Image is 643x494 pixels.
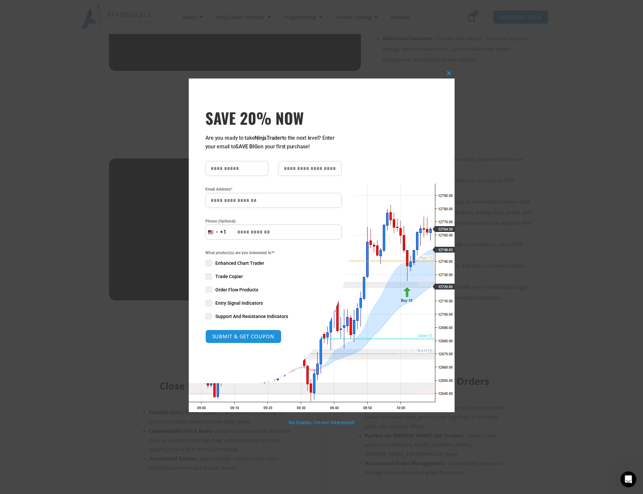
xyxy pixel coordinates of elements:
[205,273,342,280] label: Trade Copier
[205,218,342,225] label: Phone (Optional)
[205,260,342,266] label: Enhanced Chart Trader
[205,300,342,306] label: Entry Signal Indicators
[288,419,355,425] a: No thanks, I’m not interested!
[255,135,282,141] strong: NinjaTrader
[205,286,342,293] label: Order Flow Products
[215,286,258,293] span: Order Flow Products
[215,273,243,280] span: Trade Copier
[235,143,258,150] strong: SAVE BIG
[215,300,263,306] span: Entry Signal Indicators
[205,330,281,343] button: SUBMIT & GET COUPON
[205,225,227,240] button: Selected country
[220,228,227,237] div: +1
[215,313,288,320] span: Support And Resistance Indicators
[205,186,342,193] label: Email Address
[215,260,264,266] span: Enhanced Chart Trader
[205,108,342,127] span: SAVE 20% NOW
[205,134,342,151] p: Are you ready to take to the next level? Enter your email to on your first purchase!
[205,249,342,256] span: What product(s) are you interested in?
[205,313,342,320] label: Support And Resistance Indicators
[620,471,636,487] iframe: Intercom live chat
